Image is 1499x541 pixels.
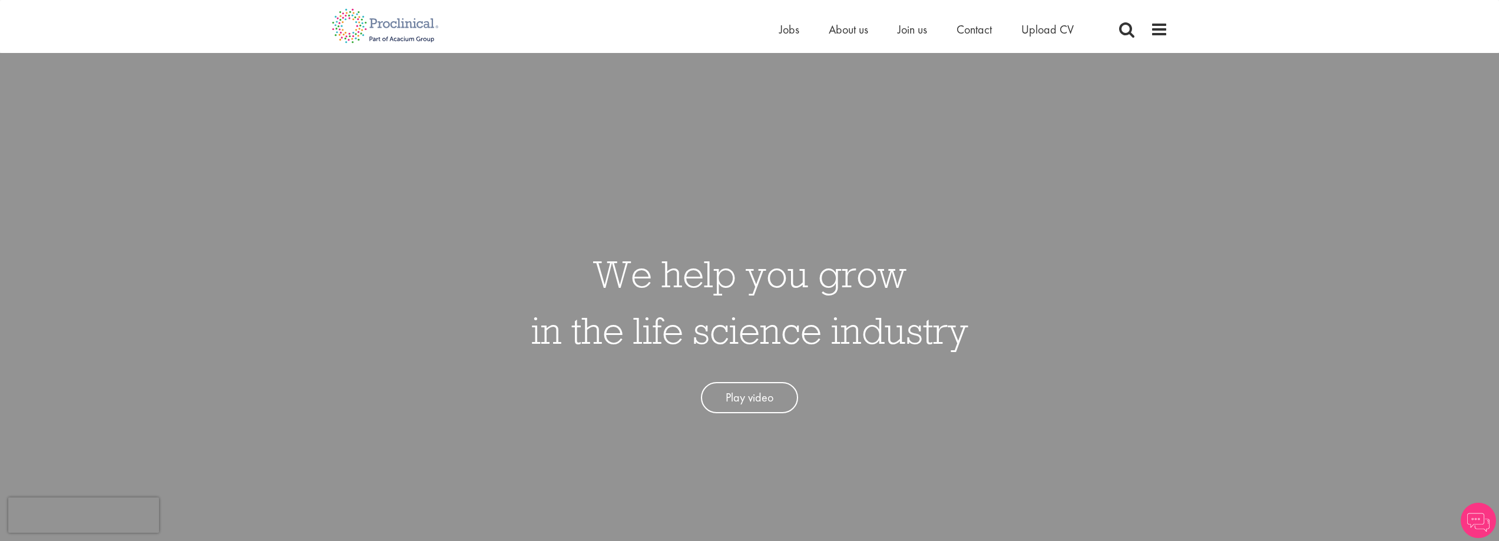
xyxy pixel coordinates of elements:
[829,22,868,37] a: About us
[701,382,798,413] a: Play video
[779,22,799,37] a: Jobs
[898,22,927,37] a: Join us
[957,22,992,37] a: Contact
[1461,503,1496,538] img: Chatbot
[1021,22,1074,37] a: Upload CV
[531,245,968,359] h1: We help you grow in the life science industry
